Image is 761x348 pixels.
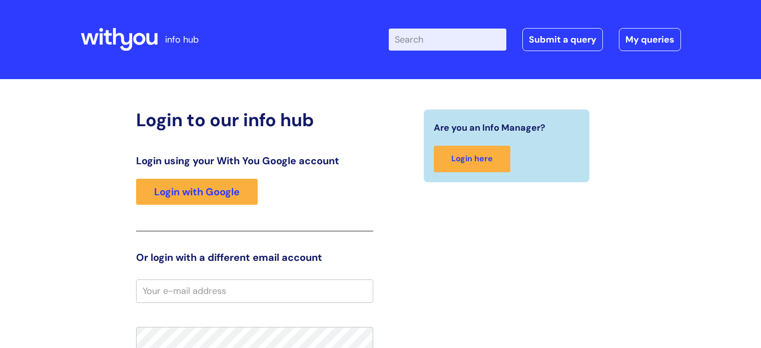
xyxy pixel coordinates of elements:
[136,109,373,131] h2: Login to our info hub
[136,155,373,167] h3: Login using your With You Google account
[389,29,506,51] input: Search
[136,279,373,302] input: Your e-mail address
[619,28,681,51] a: My queries
[136,179,258,205] a: Login with Google
[434,120,545,136] span: Are you an Info Manager?
[165,32,199,48] p: info hub
[136,251,373,263] h3: Or login with a different email account
[434,146,510,172] a: Login here
[522,28,603,51] a: Submit a query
